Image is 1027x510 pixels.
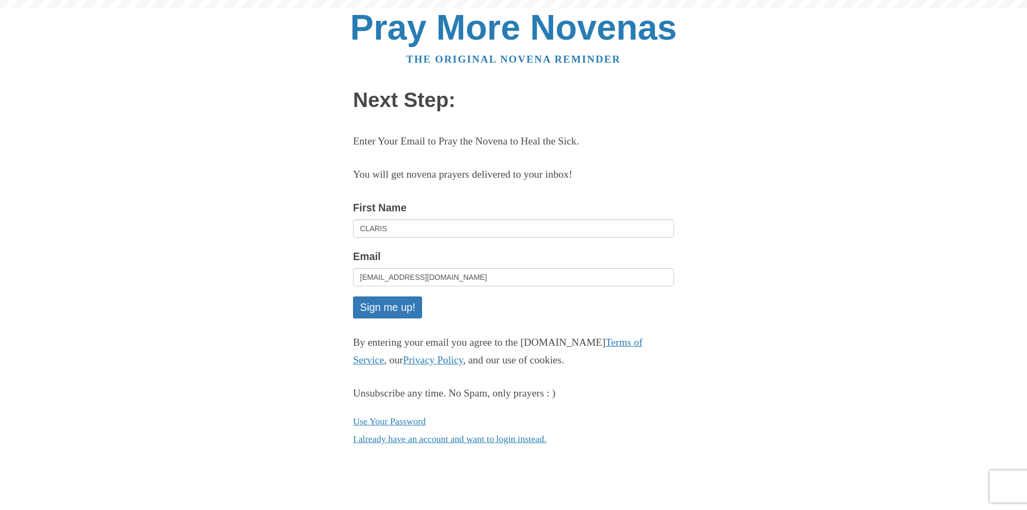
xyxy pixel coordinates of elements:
[353,133,674,150] p: Enter Your Email to Pray the Novena to Heal the Sick.
[407,54,621,65] a: The original novena reminder
[350,7,677,47] a: Pray More Novenas
[353,248,381,265] label: Email
[353,89,674,112] h1: Next Step:
[353,219,674,238] input: Optional
[353,416,426,427] a: Use Your Password
[353,199,407,217] label: First Name
[403,354,463,366] a: Privacy Policy
[353,296,422,318] button: Sign me up!
[353,166,674,184] p: You will get novena prayers delivered to your inbox!
[353,433,547,444] a: I already have an account and want to login instead.
[353,334,674,369] p: By entering your email you agree to the [DOMAIN_NAME] , our , and our use of cookies.
[353,385,674,402] div: Unsubscribe any time. No Spam, only prayers : )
